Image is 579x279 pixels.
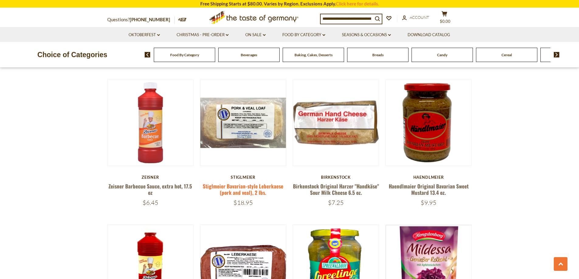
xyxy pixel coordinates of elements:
a: Account [402,14,429,21]
a: Beverages [241,53,257,57]
span: $7.25 [328,199,344,206]
a: Candy [437,53,447,57]
img: Birkenstock Original Harzer "Handkäse" Sour Milk Cheese 6.5 oz. [293,80,379,166]
button: $0.00 [436,11,454,26]
img: Stiglmeier Bavarian-style Leberkaese (pork and veal), 2 lbs. [200,80,286,166]
div: Stiglmeier [200,175,287,180]
a: Birkenstock Original Harzer "Handkäse" Sour Milk Cheese 6.5 oz. [293,182,379,196]
a: On Sale [245,32,266,38]
div: Birkenstock [293,175,379,180]
a: Stiglmeier Bavarian-style Leberkaese (pork and veal), 2 lbs. [203,182,283,196]
span: Account [410,15,429,20]
a: [PHONE_NUMBER] [130,17,170,22]
a: Haendlmaier Original Bavarian Sweet Mustard 13.4 oz. [389,182,469,196]
a: Zeisner Barbecue Sauce, extra hot, 17.5 oz [109,182,192,196]
a: Seasons & Occasions [342,32,391,38]
span: $18.95 [233,199,253,206]
a: Baking, Cakes, Desserts [295,53,333,57]
a: Oktoberfest [129,32,160,38]
span: $0.00 [440,19,450,24]
img: Haendlmaier Original Bavarian Sweet Mustard 13.4 oz. [386,80,472,166]
a: Cereal [501,53,512,57]
img: Zeisner Barbecue Sauce, extra hot, 17.5 oz [108,80,194,166]
a: Christmas - PRE-ORDER [177,32,229,38]
a: Food By Category [170,53,199,57]
a: Download Catalog [408,32,450,38]
img: previous arrow [145,52,150,57]
a: Breads [372,53,384,57]
div: Zeisner [107,175,194,180]
div: Haendlmeier [385,175,472,180]
span: $6.45 [143,199,158,206]
a: Click here for details. [336,1,379,6]
img: next arrow [554,52,560,57]
p: Questions? [107,16,175,24]
span: $9.95 [421,199,436,206]
a: Food By Category [282,32,325,38]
